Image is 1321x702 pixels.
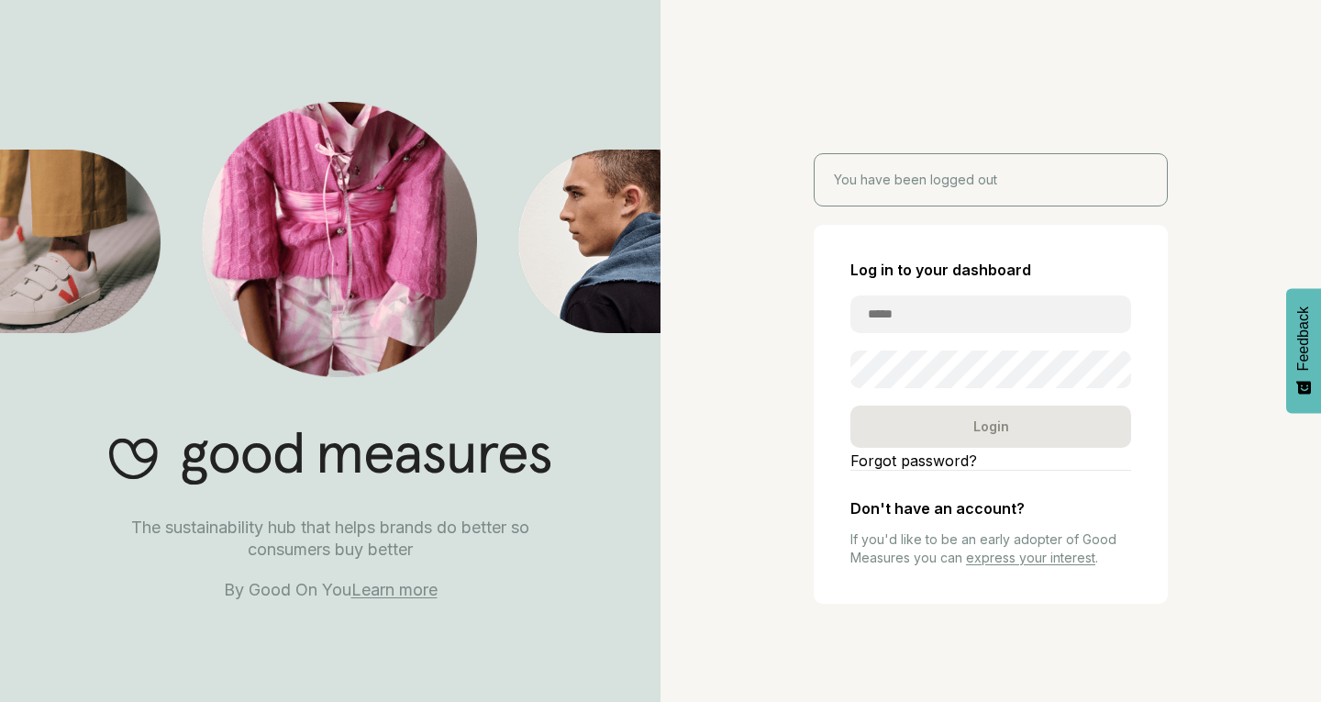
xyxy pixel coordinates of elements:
span: Feedback [1295,306,1312,371]
div: Login [850,406,1131,448]
p: If you'd like to be an early adopter of Good Measures you can . [850,530,1131,567]
a: express your interest [966,550,1095,565]
div: You have been logged out [814,153,1168,206]
p: The sustainability hub that helps brands do better so consumers buy better [90,517,571,561]
h2: Don't have an account? [850,500,1131,518]
button: Feedback - Show survey [1286,288,1321,413]
img: Good Measures [202,102,477,377]
a: Forgot password? [850,451,1131,470]
h2: Log in to your dashboard [850,262,1131,279]
img: Good Measures [518,150,660,333]
img: Good Measures [109,431,551,485]
p: By Good On You [90,579,571,601]
iframe: Website support platform help button [1240,621,1303,684]
a: Learn more [351,580,438,599]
